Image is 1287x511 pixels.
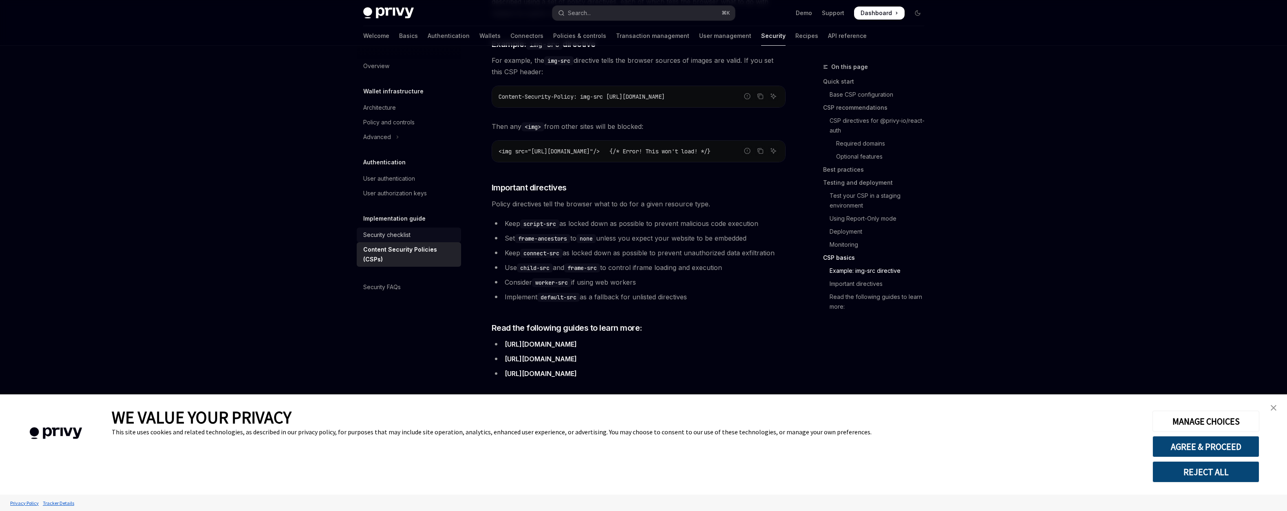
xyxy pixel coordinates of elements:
[823,189,931,212] a: Test your CSP in a staging environment
[854,7,905,20] a: Dashboard
[823,176,931,189] a: Testing and deployment
[537,293,580,302] code: default-src
[520,219,559,228] code: script-src
[428,26,470,46] a: Authentication
[532,278,571,287] code: worker-src
[363,230,411,240] div: Security checklist
[363,282,401,292] div: Security FAQs
[722,10,730,16] span: ⌘ K
[552,6,735,20] button: Open search
[492,291,786,303] li: Implement as a fallback for unlisted directives
[492,218,786,229] li: Keep as locked down as possible to prevent malicious code execution
[492,277,786,288] li: Consider if using web workers
[823,137,931,150] a: Required domains
[823,264,931,277] a: Example: img-src directive
[505,355,577,363] a: [URL][DOMAIN_NAME]
[499,148,711,155] span: <img src="[URL][DOMAIN_NAME]"/> {/* Error! This won't load! */}
[499,93,665,100] span: Content-Security-Policy: img-src [URL][DOMAIN_NAME]
[795,26,818,46] a: Recipes
[492,322,642,334] span: Read the following guides to learn more:
[742,146,753,156] button: Report incorrect code
[505,369,577,378] a: [URL][DOMAIN_NAME]
[699,26,751,46] a: User management
[363,174,415,184] div: User authentication
[112,428,1140,436] div: This site uses cookies and related technologies, as described in our privacy policy, for purposes...
[357,186,461,201] a: User authorization keys
[515,234,570,243] code: frame-ancestors
[823,290,931,313] a: Read the following guides to learn more:
[521,122,544,131] code: <img>
[505,340,577,349] a: [URL][DOMAIN_NAME]
[357,228,461,242] a: Security checklist
[768,91,779,102] button: Ask AI
[564,263,600,272] code: frame-src
[823,101,931,114] a: CSP recommendations
[568,8,591,18] div: Search...
[911,7,924,20] button: Toggle dark mode
[1271,405,1276,411] img: close banner
[363,214,426,223] h5: Implementation guide
[823,114,931,137] a: CSP directives for @privy-io/react-auth
[755,91,766,102] button: Copy the contents from the code block
[357,100,461,115] a: Architecture
[823,150,931,163] a: Optional features
[828,26,867,46] a: API reference
[520,249,563,258] code: connect-src
[12,416,99,451] img: company logo
[761,26,786,46] a: Security
[492,121,786,132] span: Then any from other sites will be blocked:
[357,242,461,267] a: Content Security Policies (CSPs)
[479,26,501,46] a: Wallets
[8,496,41,510] a: Privacy Policy
[544,56,574,65] code: img-src
[553,26,606,46] a: Policies & controls
[363,132,391,142] div: Advanced
[363,7,414,19] img: dark logo
[510,26,543,46] a: Connectors
[831,62,868,72] span: On this page
[363,86,424,96] h5: Wallet infrastructure
[861,9,892,17] span: Dashboard
[363,117,415,127] div: Policy and controls
[363,157,406,167] h5: Authentication
[357,280,461,294] a: Security FAQs
[823,225,931,238] a: Deployment
[616,26,689,46] a: Transaction management
[492,55,786,77] span: For example, the directive tells the browser sources of images are valid. If you set this CSP hea...
[363,245,456,264] div: Content Security Policies (CSPs)
[41,496,76,510] a: Tracker Details
[796,9,812,17] a: Demo
[823,238,931,251] a: Monitoring
[492,262,786,273] li: Use and to control iframe loading and execution
[1152,436,1259,457] button: AGREE & PROCEED
[357,115,461,130] a: Policy and controls
[363,103,396,113] div: Architecture
[742,91,753,102] button: Report incorrect code
[823,88,931,101] a: Base CSP configuration
[399,26,418,46] a: Basics
[492,198,786,210] span: Policy directives tell the browser what to do for a given resource type.
[492,247,786,259] li: Keep as locked down as possible to prevent unauthorized data exfiltration
[492,182,567,193] span: Important directives
[823,251,931,264] a: CSP basics
[363,61,389,71] div: Overview
[1265,400,1282,416] a: close banner
[517,263,553,272] code: child-src
[112,407,291,428] span: WE VALUE YOUR PRIVACY
[576,234,596,243] code: none
[1152,461,1259,482] button: REJECT ALL
[357,59,461,73] a: Overview
[363,188,427,198] div: User authorization keys
[822,9,844,17] a: Support
[768,146,779,156] button: Ask AI
[823,277,931,290] a: Important directives
[755,146,766,156] button: Copy the contents from the code block
[357,130,461,144] button: Toggle Advanced section
[492,232,786,244] li: Set to unless you expect your website to be embedded
[357,171,461,186] a: User authentication
[823,75,931,88] a: Quick start
[1152,411,1259,432] button: MANAGE CHOICES
[823,212,931,225] a: Using Report-Only mode
[363,26,389,46] a: Welcome
[823,163,931,176] a: Best practices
